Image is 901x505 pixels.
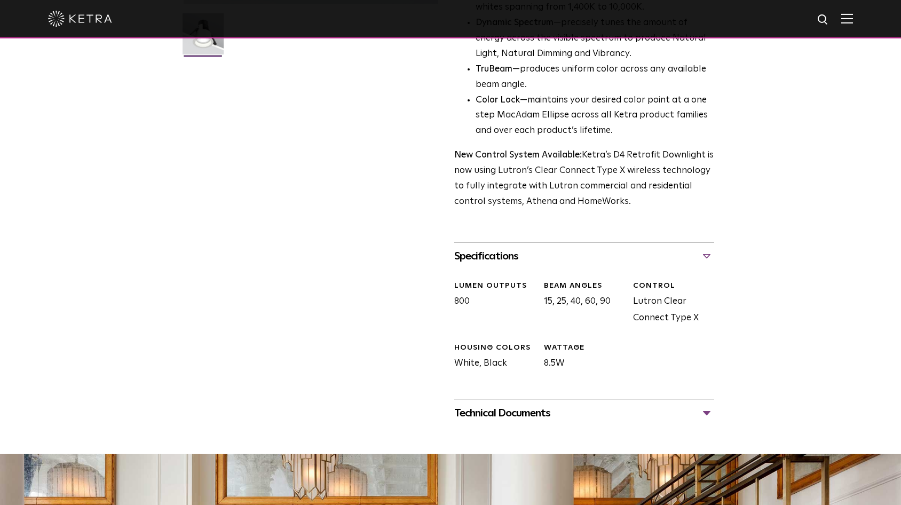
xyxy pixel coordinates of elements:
div: 8.5W [536,343,625,372]
div: Lutron Clear Connect Type X [625,281,714,327]
div: 15, 25, 40, 60, 90 [536,281,625,327]
li: —maintains your desired color point at a one step MacAdam Ellipse across all Ketra product famili... [476,93,714,139]
li: —precisely tunes the amount of energy across the visible spectrum to produce Natural Light, Natur... [476,15,714,62]
strong: TruBeam [476,65,512,74]
div: 800 [446,281,535,327]
img: search icon [817,13,830,27]
div: CONTROL [633,281,714,291]
img: ketra-logo-2019-white [48,11,112,27]
img: Hamburger%20Nav.svg [841,13,853,23]
div: HOUSING COLORS [454,343,535,353]
li: —produces uniform color across any available beam angle. [476,62,714,93]
strong: Color Lock [476,96,520,105]
div: LUMEN OUTPUTS [454,281,535,291]
div: Beam Angles [544,281,625,291]
p: Ketra’s D4 Retrofit Downlight is now using Lutron’s Clear Connect Type X wireless technology to f... [454,148,714,210]
strong: New Control System Available: [454,151,582,160]
div: White, Black [446,343,535,372]
div: Specifications [454,248,714,265]
div: Technical Documents [454,405,714,422]
div: WATTAGE [544,343,625,353]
